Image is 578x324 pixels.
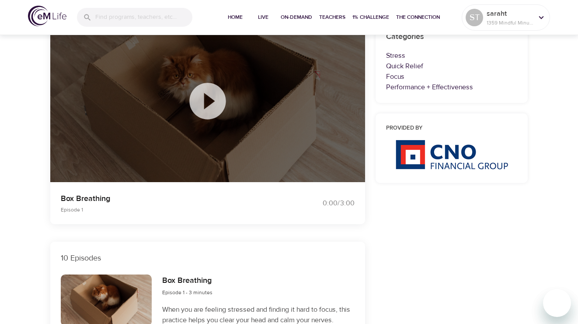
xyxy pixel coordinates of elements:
[396,13,440,22] span: The Connection
[487,19,533,27] p: 1359 Mindful Minutes
[386,31,517,43] h6: Categories
[386,50,517,61] p: Stress
[253,13,274,22] span: Live
[319,13,345,22] span: Teachers
[61,252,355,264] p: 10 Episodes
[386,82,517,92] p: Performance + Effectiveness
[289,198,355,208] div: 0:00 / 3:00
[386,71,517,82] p: Focus
[61,193,279,204] p: Box Breathing
[28,6,66,26] img: logo
[487,8,533,19] p: saraht
[543,289,571,317] iframe: Button to launch messaging window
[61,206,279,214] p: Episode 1
[395,140,508,169] img: CNO%20logo.png
[386,124,517,133] h6: Provided by
[162,289,212,296] span: Episode 1 - 3 minutes
[466,9,483,26] div: ST
[225,13,246,22] span: Home
[281,13,312,22] span: On-Demand
[386,61,517,71] p: Quick Relief
[162,275,212,287] h6: Box Breathing
[95,8,192,27] input: Find programs, teachers, etc...
[352,13,389,22] span: 1% Challenge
